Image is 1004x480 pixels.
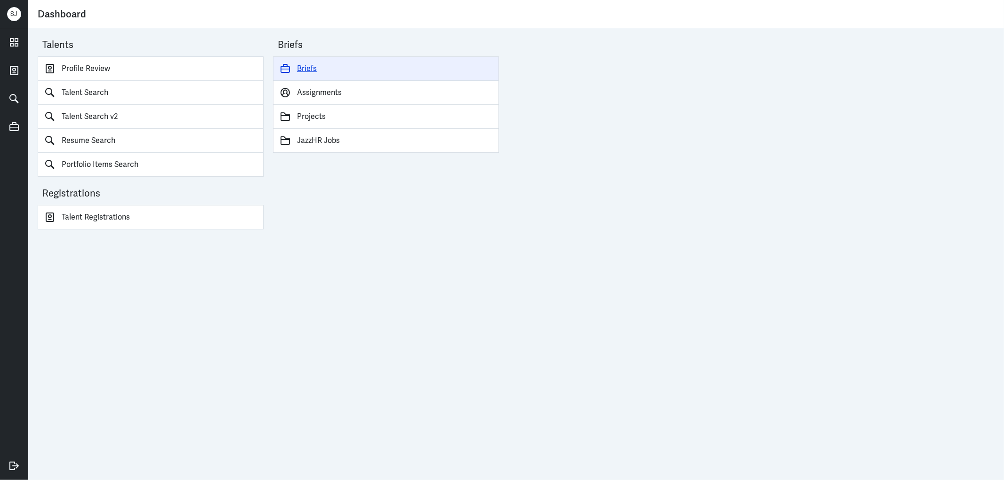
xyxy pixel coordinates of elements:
a: Projects [273,105,499,129]
a: Briefs [273,56,499,81]
div: Talents [42,38,264,56]
a: Profile Review [38,56,264,81]
a: Resume Search [38,129,264,153]
div: Registrations [42,186,264,205]
a: JazzHR Jobs [273,129,499,153]
div: Dashboard [38,5,995,23]
a: Assignments [273,81,499,105]
a: Portfolio Items Search [38,153,264,177]
a: Talent Search v2 [38,105,264,129]
div: Briefs [278,38,499,56]
a: Talent Search [38,81,264,105]
a: Talent Registrations [38,205,264,229]
div: S J [7,7,21,21]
